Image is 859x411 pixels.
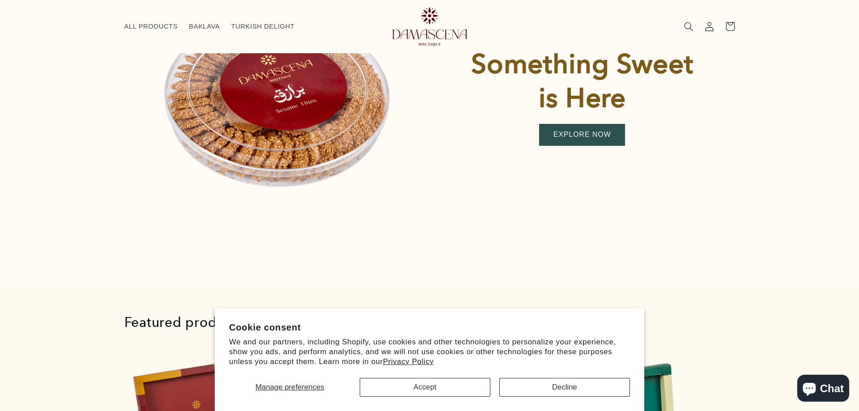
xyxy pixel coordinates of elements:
span: TURKISH DELIGHT [231,22,295,31]
inbox-online-store-chat: Shopify online store chat [795,375,852,404]
h2: Cookie consent [229,322,630,333]
span: ALL PRODUCTS [124,22,178,31]
span: BAKLAVA [189,22,220,31]
a: BAKLAVA [183,17,225,36]
a: TURKISH DELIGHT [225,17,300,36]
a: Privacy Policy [383,357,434,366]
button: Manage preferences [229,378,351,397]
strong: Something Sweet is Here [471,47,693,113]
button: Decline [499,378,630,397]
p: We and our partners, including Shopify, use cookies and other technologies to personalize your ex... [229,337,630,366]
a: ALL PRODUCTS [119,17,183,36]
a: EXPLORE NOW [539,124,625,146]
span: Manage preferences [255,383,324,391]
img: Damascena Boutique [393,7,467,46]
h2: Featured products [124,314,735,331]
button: Accept [360,378,490,397]
summary: Search [679,16,699,37]
a: Damascena Boutique [377,4,482,49]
